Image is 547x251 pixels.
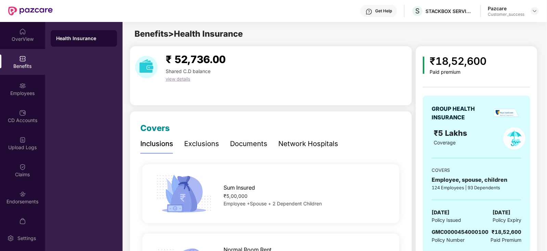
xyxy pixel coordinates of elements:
[184,139,219,149] div: Exclusions
[432,105,492,122] div: GROUP HEALTH INSURANCE
[492,228,521,236] div: ₹18,52,600
[7,235,14,242] img: svg+xml;base64,PHN2ZyBpZD0iU2V0dGluZy0yMHgyMCIgeG1sbnM9Imh0dHA6Ly93d3cudzMub3JnLzIwMDAvc3ZnIiB3aW...
[432,229,488,235] span: GMC0000454000100
[19,82,26,89] img: svg+xml;base64,PHN2ZyBpZD0iRW1wbG95ZWVzIiB4bWxucz0iaHR0cDovL3d3dy53My5vcmcvMjAwMC9zdmciIHdpZHRoPS...
[432,167,521,174] div: COVERS
[278,139,338,149] div: Network Hospitals
[230,139,267,149] div: Documents
[425,8,473,14] div: STACKBOX SERVICES PRIVATE LIMITED
[154,173,214,215] img: icon
[434,129,469,138] span: ₹5 Lakhs
[166,68,211,74] span: Shared C.D balance
[19,136,26,143] img: svg+xml;base64,PHN2ZyBpZD0iVXBsb2FkX0xvZ3MiIGRhdGEtbmFtZT0iVXBsb2FkIExvZ3MiIHhtbG5zPSJodHRwOi8vd3...
[19,191,26,198] img: svg+xml;base64,PHN2ZyBpZD0iRW5kb3JzZW1lbnRzIiB4bWxucz0iaHR0cDovL3d3dy53My5vcmcvMjAwMC9zdmciIHdpZH...
[56,35,112,42] div: Health Insurance
[488,5,524,12] div: Pazcare
[140,139,173,149] div: Inclusions
[135,56,157,78] img: download
[532,8,537,14] img: svg+xml;base64,PHN2ZyBpZD0iRHJvcGRvd24tMzJ4MzIiIHhtbG5zPSJodHRwOi8vd3d3LnczLm9yZy8yMDAwL3N2ZyIgd2...
[135,29,243,39] span: Benefits > Health Insurance
[430,69,487,75] div: Paid premium
[224,192,388,200] div: ₹5,00,000
[488,12,524,17] div: Customer_success
[8,7,53,15] img: New Pazcare Logo
[432,184,521,191] div: 124 Employees | 93 Dependents
[19,55,26,62] img: svg+xml;base64,PHN2ZyBpZD0iQmVuZWZpdHMiIHhtbG5zPSJodHRwOi8vd3d3LnczLm9yZy8yMDAwL3N2ZyIgd2lkdGg9Ij...
[430,53,487,69] div: ₹18,52,600
[19,218,26,225] img: svg+xml;base64,PHN2ZyBpZD0iTXlfT3JkZXJzIiBkYXRhLW5hbWU9Ik15IE9yZGVycyIgeG1sbnM9Imh0dHA6Ly93d3cudz...
[166,53,226,65] span: ₹ 52,736.00
[491,236,521,244] span: Paid Premium
[415,7,420,15] span: S
[19,109,26,116] img: svg+xml;base64,PHN2ZyBpZD0iQ0RfQWNjb3VudHMiIGRhdGEtbmFtZT0iQ0QgQWNjb3VudHMiIHhtbG5zPSJodHRwOi8vd3...
[432,208,449,217] span: [DATE]
[495,109,519,117] img: insurerLogo
[434,140,456,145] span: Coverage
[493,208,510,217] span: [DATE]
[493,216,521,224] span: Policy Expiry
[503,127,525,150] img: policyIcon
[19,28,26,35] img: svg+xml;base64,PHN2ZyBpZD0iSG9tZSIgeG1sbnM9Imh0dHA6Ly93d3cudzMub3JnLzIwMDAvc3ZnIiB3aWR0aD0iMjAiIG...
[432,237,465,243] span: Policy Number
[224,183,255,192] span: Sum Insured
[224,201,322,206] span: Employee +Spouse + 2 Dependent Children
[19,164,26,170] img: svg+xml;base64,PHN2ZyBpZD0iQ2xhaW0iIHhtbG5zPSJodHRwOi8vd3d3LnczLm9yZy8yMDAwL3N2ZyIgd2lkdGg9IjIwIi...
[423,57,424,74] img: icon
[15,235,38,242] div: Settings
[375,8,392,14] div: Get Help
[432,176,521,184] div: Employee, spouse, children
[432,216,461,224] span: Policy Issued
[166,76,190,82] span: view details
[366,8,372,15] img: svg+xml;base64,PHN2ZyBpZD0iSGVscC0zMngzMiIgeG1sbnM9Imh0dHA6Ly93d3cudzMub3JnLzIwMDAvc3ZnIiB3aWR0aD...
[140,123,170,133] span: Covers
